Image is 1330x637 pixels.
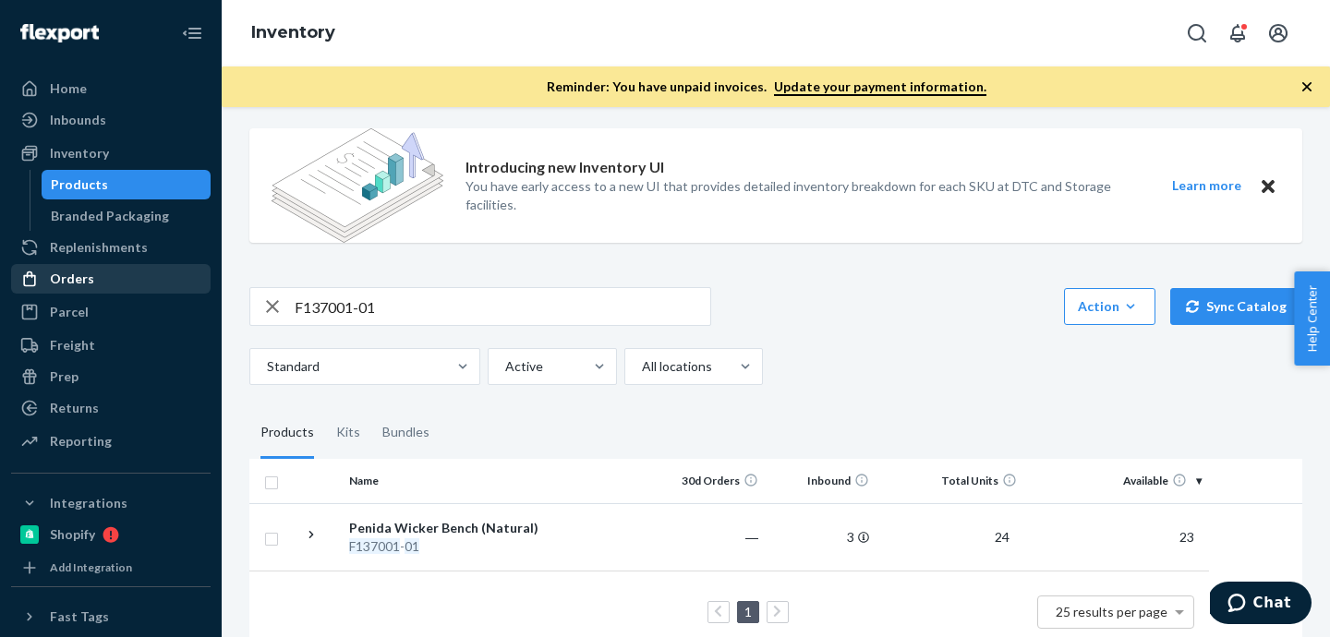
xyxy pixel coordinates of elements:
[655,503,766,571] td: ―
[1260,15,1297,52] button: Open account menu
[11,427,211,456] a: Reporting
[382,407,429,459] div: Bundles
[50,525,95,544] div: Shopify
[1294,271,1330,366] button: Help Center
[11,105,211,135] a: Inbounds
[50,559,132,575] div: Add Integration
[1024,459,1209,503] th: Available
[295,288,710,325] input: Search inventory by name or sku
[265,357,267,376] input: Standard
[1160,174,1252,198] button: Learn more
[342,459,550,503] th: Name
[11,331,211,360] a: Freight
[11,393,211,423] a: Returns
[987,529,1017,545] span: 24
[640,357,642,376] input: All locations
[1078,297,1142,316] div: Action
[1256,174,1280,198] button: Close
[50,238,148,257] div: Replenishments
[465,157,664,178] p: Introducing new Inventory UI
[50,607,109,626] div: Fast Tags
[405,538,419,554] em: 01
[1172,529,1202,545] span: 23
[50,79,87,98] div: Home
[272,128,443,243] img: new-reports-banner-icon.82668bd98b6a51aee86340f2a7b77ae3.png
[766,503,877,571] td: 3
[50,399,99,417] div: Returns
[547,78,986,96] p: Reminder: You have unpaid invoices.
[50,367,79,386] div: Prep
[236,6,350,60] ol: breadcrumbs
[11,297,211,327] a: Parcel
[741,604,756,619] a: Page 1 is your current page
[174,15,211,52] button: Close Navigation
[11,233,211,262] a: Replenishments
[11,520,211,549] a: Shopify
[50,303,89,321] div: Parcel
[251,22,335,42] a: Inventory
[51,175,108,194] div: Products
[349,519,542,537] div: Penida Wicker Bench (Natural)
[11,602,211,631] button: Fast Tags
[1179,15,1215,52] button: Open Search Box
[260,407,314,459] div: Products
[766,459,877,503] th: Inbound
[465,177,1138,214] p: You have early access to a new UI that provides detailed inventory breakdown for each SKU at DTC ...
[1064,288,1155,325] button: Action
[1210,582,1312,628] iframe: Opens a widget where you can chat to one of our agents
[50,144,109,162] div: Inventory
[20,24,99,42] img: Flexport logo
[11,264,211,294] a: Orders
[877,459,1024,503] th: Total Units
[51,207,169,225] div: Branded Packaging
[50,336,95,355] div: Freight
[655,459,766,503] th: 30d Orders
[11,362,211,391] a: Prep
[11,74,211,103] a: Home
[349,538,400,554] em: F137001
[1219,15,1256,52] button: Open notifications
[503,357,505,376] input: Active
[1170,288,1302,325] button: Sync Catalog
[1056,604,1167,619] span: 25 results per page
[42,170,212,199] a: Products
[11,488,211,518] button: Integrations
[50,432,112,451] div: Reporting
[349,537,542,556] div: -
[11,138,211,168] a: Inventory
[50,494,127,512] div: Integrations
[11,557,211,579] a: Add Integration
[50,111,106,129] div: Inbounds
[336,407,360,459] div: Kits
[50,270,94,288] div: Orders
[774,78,986,96] a: Update your payment information.
[42,201,212,231] a: Branded Packaging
